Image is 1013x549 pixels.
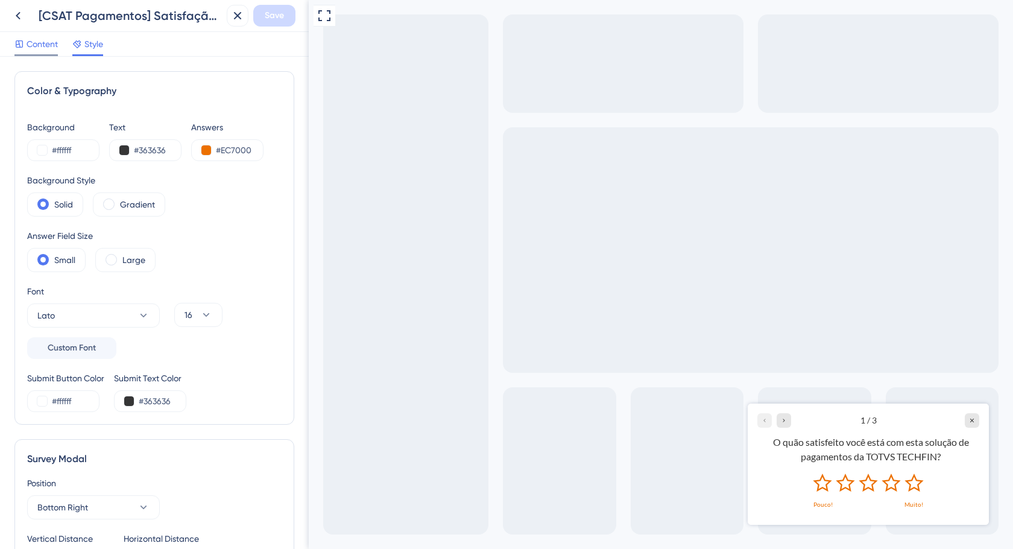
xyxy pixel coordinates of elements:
span: 16 [185,308,192,322]
div: [CSAT Pagamentos] Satisfação com produto. [39,7,222,24]
span: Lato [37,308,55,323]
div: Survey Modal [27,452,282,466]
iframe: UserGuiding Survey [439,404,680,525]
span: Save [265,8,284,23]
label: Small [54,253,75,267]
div: Position [27,476,282,490]
div: Background [27,120,99,135]
div: Vertical Distance [27,532,112,546]
span: Bottom Right [37,500,88,515]
label: Gradient [120,197,155,212]
label: Solid [54,197,73,212]
button: Bottom Right [27,495,160,519]
span: Style [84,37,103,51]
button: Lato [27,303,160,328]
div: Color & Typography [27,84,282,98]
span: Custom Font [48,341,96,355]
button: 16 [174,303,222,327]
div: Font [27,284,160,299]
button: Custom Font [27,337,116,359]
button: Save [253,5,295,27]
div: Submit Button Color [27,371,104,386]
label: Large [122,253,145,267]
div: Answer Field Size [27,229,156,243]
div: Background Style [27,173,165,188]
span: Content [27,37,58,51]
div: Answers [191,120,264,135]
div: Submit Text Color [114,371,186,386]
div: Horizontal Distance [124,532,208,546]
div: Text [109,120,181,135]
